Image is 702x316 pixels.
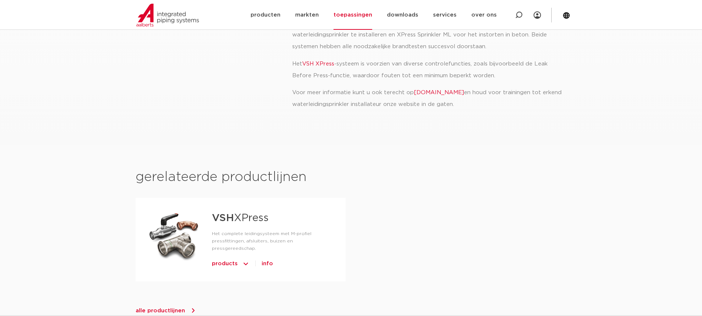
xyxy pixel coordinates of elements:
[136,308,185,313] span: alle productlijnen
[136,168,567,186] h2: gerelateerde productlijnen​
[242,258,249,270] img: icon-chevron-up-1.svg
[302,61,334,67] a: VSH XPress
[212,213,234,223] strong: VSH
[136,307,197,314] a: alle productlijnen
[414,90,464,95] a: [DOMAIN_NAME]
[212,213,269,223] a: VSHXPress
[292,58,565,82] p: Het -systeem is voorzien van diverse controlefuncties, zoals bijvoorbeeld de Leak Before Press-fu...
[262,258,273,270] a: info
[212,230,334,252] p: Het complete leidingsysteem met M-profiel pressfittingen, afsluiters, buizen en pressgereedschap.
[212,258,238,270] span: products
[292,87,565,110] p: Voor meer informatie kunt u ook terecht op en houd voor trainingen tot erkend waterleidingsprinkl...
